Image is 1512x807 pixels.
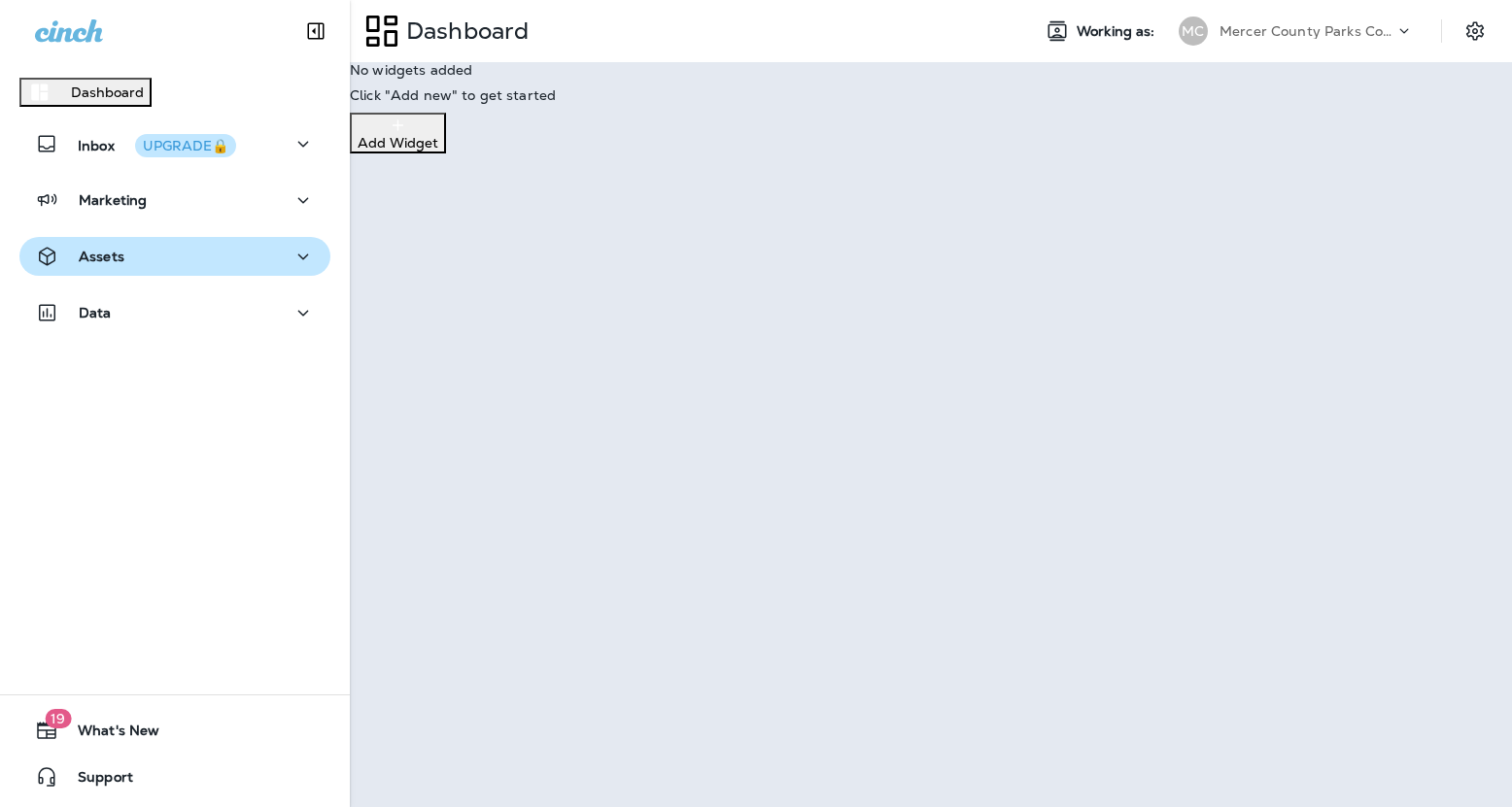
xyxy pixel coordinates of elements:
[19,293,330,332] button: Data
[19,237,330,276] button: Assets
[289,12,343,50] button: Collapse Sidebar
[1220,23,1394,39] p: Mercer County Parks Commission
[19,181,330,219] button: Marketing
[1077,23,1159,40] span: Working as:
[350,113,446,153] button: Add Widget
[58,723,159,746] span: What's New
[45,709,71,728] span: 19
[358,135,438,151] div: Add Widget
[143,139,228,152] div: UPGRADE🔒
[398,17,529,46] p: Dashboard
[1458,14,1493,49] button: Settings
[19,757,330,796] button: Support
[58,769,133,792] span: Support
[135,134,236,157] button: UPGRADE🔒
[78,134,236,154] p: Inbox
[79,305,112,320] p: Data
[79,249,124,264] p: Assets
[350,62,1512,78] p: No widgets added
[19,78,152,107] button: Dashboard
[71,84,144,100] p: Dashboard
[350,87,1512,103] p: Click "Add new" to get started
[19,711,330,750] button: 19What's New
[1179,17,1208,46] div: MC
[19,124,330,163] button: InboxUPGRADE🔒
[79,192,147,208] p: Marketing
